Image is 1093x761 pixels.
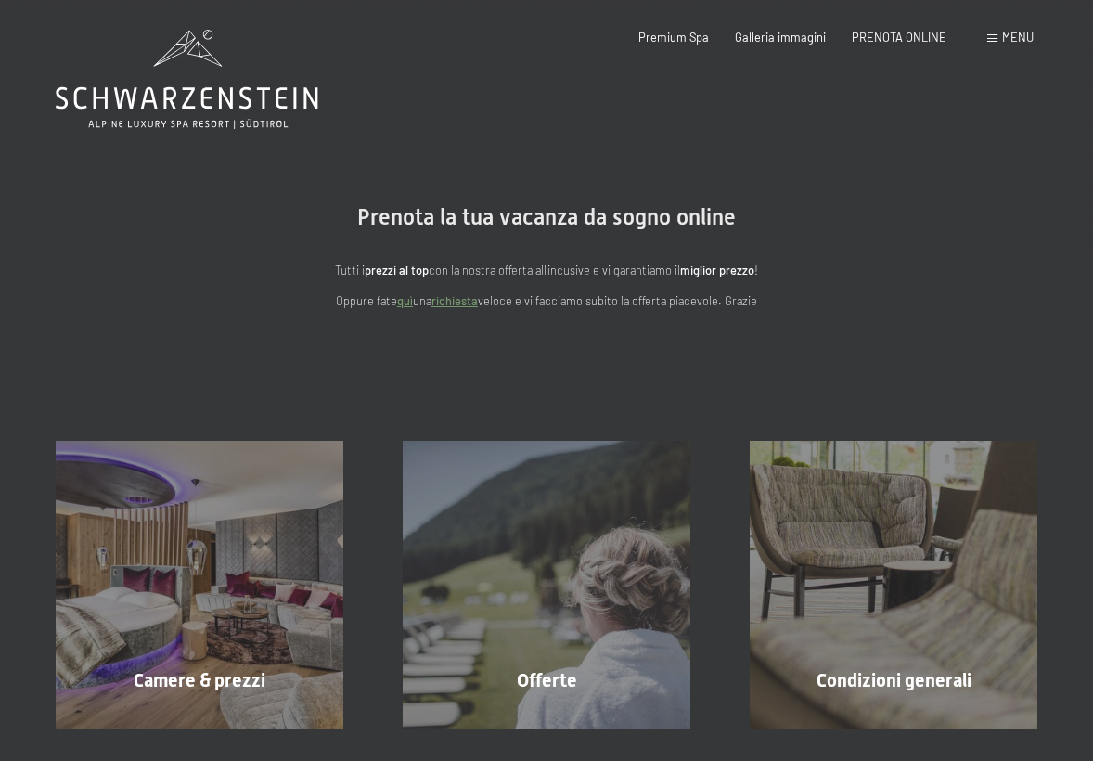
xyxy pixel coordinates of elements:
a: richiesta [431,293,478,308]
a: Vacanze in Trentino Alto Adige all'Hotel Schwarzenstein Condizioni generali [720,441,1067,729]
a: Vacanze in Trentino Alto Adige all'Hotel Schwarzenstein Camere & prezzi [26,441,373,729]
a: Galleria immagini [735,30,826,45]
p: Oppure fate una veloce e vi facciamo subito la offerta piacevole. Grazie [175,291,918,310]
span: Offerte [517,669,577,691]
strong: prezzi al top [365,263,429,277]
span: Condizioni generali [817,669,971,691]
span: Prenota la tua vacanza da sogno online [357,204,736,230]
a: Vacanze in Trentino Alto Adige all'Hotel Schwarzenstein Offerte [373,441,720,729]
span: Menu [1002,30,1034,45]
strong: miglior prezzo [680,263,754,277]
p: Tutti i con la nostra offerta all'incusive e vi garantiamo il ! [175,261,918,279]
a: PRENOTA ONLINE [852,30,946,45]
span: Camere & prezzi [134,669,265,691]
a: Premium Spa [638,30,709,45]
a: quì [397,293,413,308]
